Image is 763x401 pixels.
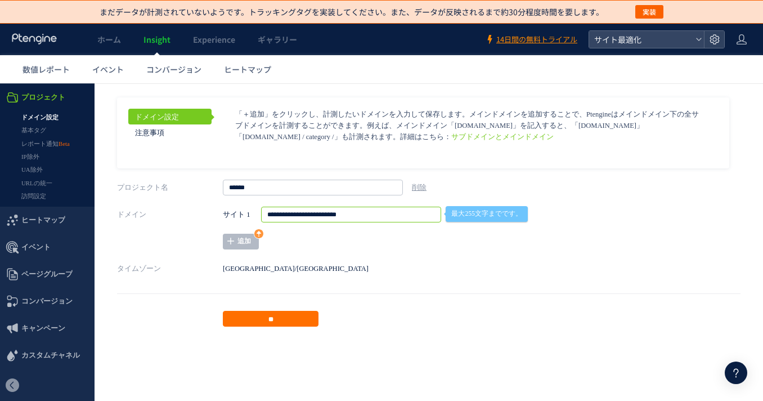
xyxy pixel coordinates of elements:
a: 追加 [223,150,259,166]
span: イベント [21,150,51,177]
span: 数値レポート [23,64,70,75]
button: 実装 [635,5,663,19]
a: ドメイン設定 [128,25,212,41]
p: 「＋追加」をクリックし、計測したいドメインを入力して保存します。メインドメインを追加することで、Ptengineはメインドメイン下の全サブドメインを計測することができます。例えば、メインドメイン... [235,25,699,59]
span: コンバージョン [21,204,73,231]
span: カスタムチャネル [21,259,80,286]
span: Insight [143,34,170,45]
span: 最大255文字までです。 [446,123,527,139]
span: ヒートマップ [224,64,271,75]
a: 注意事項 [128,41,212,57]
label: タイムゾーン [117,177,223,193]
label: ドメイン [117,123,223,139]
span: ホーム [97,34,121,45]
span: 実装 [643,5,656,19]
span: サイト最適化 [591,31,691,48]
label: プロジェクト名 [117,96,223,112]
p: まだデータが計測されていないようです。トラッキングタグを実装してください。また、データが反映されるまで約30分程度時間を要します。 [100,6,604,17]
a: 14日間の無料トライアル [485,34,577,45]
a: 削除 [412,100,427,108]
strong: サイト 1 [223,123,250,139]
a: サブドメインとメインドメイン [451,50,554,57]
span: 14日間の無料トライアル [496,34,577,45]
span: ヒートマップ [21,123,65,150]
span: イベント [92,64,124,75]
span: プロジェクト [21,1,65,28]
span: [GEOGRAPHIC_DATA]/[GEOGRAPHIC_DATA] [223,181,369,189]
span: コンバージョン [146,64,201,75]
span: Experience [193,34,235,45]
span: キャンペーン [21,231,65,259]
span: ギャラリー [258,34,297,45]
span: ページグループ [21,177,73,204]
